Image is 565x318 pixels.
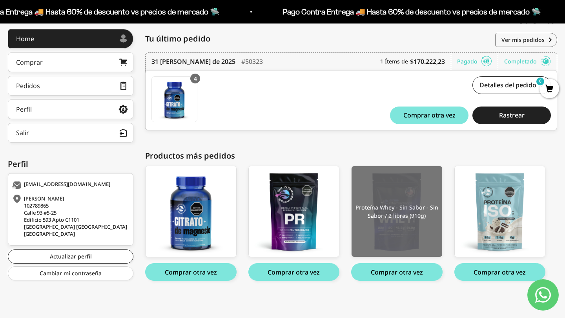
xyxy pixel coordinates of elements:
[8,266,133,280] a: Cambiar mi contraseña
[457,53,498,70] div: Pagado
[248,166,340,258] a: PR - Mezcla Energizante
[352,166,442,257] img: whey-sello_USA_26ea3a43-a5af-4b54-ab19-48025762835f_large.png
[504,53,551,70] div: Completado
[403,112,456,118] span: Comprar otra vez
[351,263,443,281] button: Comprar otra vez
[16,130,29,136] div: Salir
[16,36,34,42] div: Home
[249,166,339,257] img: pr_front_large.png
[145,150,557,162] div: Productos más pedidos
[8,29,133,49] a: Home
[248,263,340,281] button: Comprar otra vez
[8,158,133,170] div: Perfil
[8,52,133,72] a: Comprar
[380,53,451,70] div: 1 Ítems de
[472,107,551,124] button: Rastrear
[151,76,197,122] a: Gomas con Citrato de Magnesio
[152,77,197,122] img: Translation missing: es.Gomas con Citrato de Magnesio
[536,77,545,86] mark: 0
[495,33,557,47] a: Ver mis pedidos
[8,123,133,143] button: Salir
[351,166,443,258] a: Proteína Whey - Sin Sabor - Sin Sabor / 2 libras (910g)
[241,53,263,70] div: #50323
[8,99,133,119] a: Perfil
[16,59,43,65] div: Comprar
[539,85,559,94] a: 0
[151,57,235,66] time: 31 [PERSON_NAME] de 2025
[410,57,445,66] b: $170.222,23
[455,166,545,257] img: ISO_cc_1lb_f5acbfcf-8986-4a58-bee6-c158e2a3619d_large.png
[145,166,237,258] a: Gomas con Citrato de Magnesio
[472,76,551,94] a: Detalles del pedido
[146,166,236,257] img: magnesio_01_c0af4f48-07d4-4d86-8d00-70c4420cd282_large.png
[454,166,546,258] a: Proteína Aislada ISO - Cookies & Cream - Cookies & Cream / 1 libra (460g)
[499,112,525,118] span: Rastrear
[8,76,133,96] a: Pedidos
[8,249,133,264] a: Actualizar perfil
[16,106,32,112] div: Perfil
[12,195,127,237] div: [PERSON_NAME] 102789865 Calle 93 #5-25 Edificio 593 Apto C1101 [GEOGRAPHIC_DATA] [GEOGRAPHIC_DATA...
[390,107,468,124] button: Comprar otra vez
[145,263,237,281] button: Comprar otra vez
[272,5,531,18] p: Pago Contra Entrega 🚚 Hasta 60% de descuento vs precios de mercado 🛸
[190,74,200,83] div: 4
[454,263,546,281] button: Comprar otra vez
[500,11,557,27] span: Mi cuenta
[12,181,127,189] div: [EMAIL_ADDRESS][DOMAIN_NAME]
[16,83,40,89] div: Pedidos
[145,33,210,45] span: Tu último pedido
